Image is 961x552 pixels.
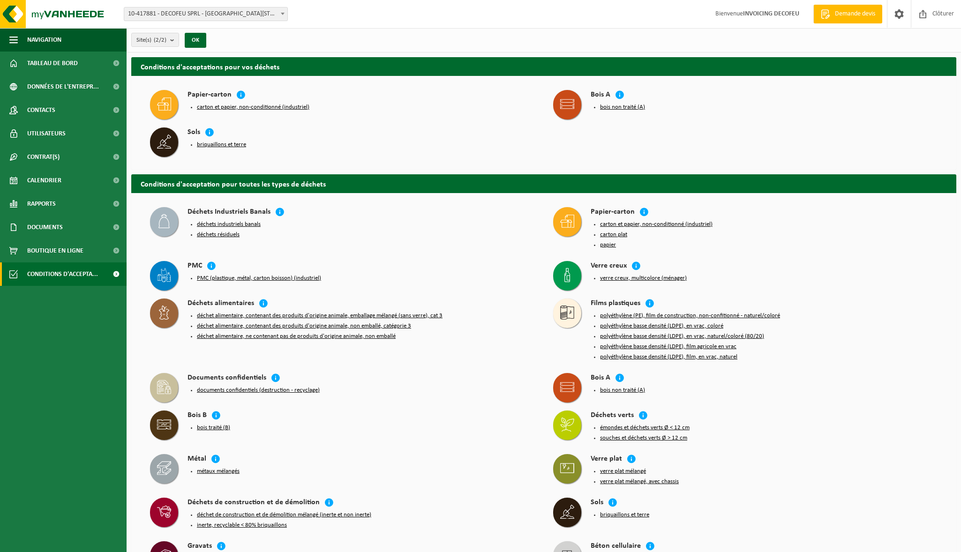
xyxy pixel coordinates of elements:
button: polyéthylène basse densité (LDPE), film agricole en vrac [600,343,736,351]
span: Calendrier [27,169,61,192]
h2: Conditions d'acceptation pour toutes les types de déchets [131,174,956,193]
h4: Bois B [188,410,207,421]
button: OK [185,33,206,48]
h4: Déchets de construction et de démolition [188,498,320,508]
strong: INVOICING DECOFEU [743,10,799,17]
button: déchets industriels banals [197,221,261,228]
h4: Verre creux [591,261,627,272]
h4: Métal [188,454,206,465]
h2: Conditions d'acceptations pour vos déchets [131,57,956,75]
span: Navigation [27,28,61,52]
button: bois non traité (A) [600,387,645,394]
span: Demande devis [833,9,878,19]
span: Documents [27,216,63,239]
h4: Sols [188,127,200,138]
h4: Films plastiques [591,298,640,309]
button: souches et déchets verts Ø > 12 cm [600,434,687,442]
button: carton et papier, non-conditionné (industriel) [197,104,309,111]
h4: Documents confidentiels [188,373,266,384]
h4: Déchets Industriels Banals [188,207,270,218]
span: Utilisateurs [27,122,66,145]
button: verre plat mélangé, avec chassis [600,478,679,485]
span: Site(s) [136,33,166,47]
h4: Déchets verts [591,410,634,421]
button: briquaillons et terre [197,141,246,149]
span: Boutique en ligne [27,239,83,262]
button: papier [600,241,616,249]
span: Données de l'entrepr... [27,75,99,98]
h4: Papier-carton [188,90,232,101]
h4: Bois A [591,373,610,384]
button: documents confidentiels (destruction - recyclage) [197,387,320,394]
span: 10-417881 - DECOFEU SPRL - 5380 PONTILLAS, RUE ROGER MARCHAL 10 [124,7,288,21]
button: déchet de construction et de démolition mélangé (inerte et non inerte) [197,511,371,519]
span: Rapports [27,192,56,216]
button: déchet alimentaire, ne contenant pas de produits d'origine animale, non emballé [197,333,396,340]
span: 10-417881 - DECOFEU SPRL - 5380 PONTILLAS, RUE ROGER MARCHAL 10 [124,7,287,21]
button: Site(s)(2/2) [131,33,179,47]
h4: Sols [591,498,603,508]
button: PMC (plastique, métal, carton boisson) (industriel) [197,275,321,282]
button: carton plat [600,231,627,239]
button: émondes et déchets verts Ø < 12 cm [600,424,690,432]
h4: Papier-carton [591,207,635,218]
h4: Bois A [591,90,610,101]
h4: Verre plat [591,454,622,465]
button: bois traité (B) [197,424,230,432]
button: polyéthylène (PE), film de construction, non-confitionné - naturel/coloré [600,312,780,320]
button: polyéthylène basse densité (LDPE), en vrac, naturel/coloré (80/20) [600,333,764,340]
button: inerte, recyclable < 80% briquaillons [197,522,287,529]
button: carton et papier, non-conditionné (industriel) [600,221,713,228]
button: déchet alimentaire, contenant des produits d'origine animale, non emballé, catégorie 3 [197,322,411,330]
a: Demande devis [813,5,882,23]
span: Conditions d'accepta... [27,262,98,286]
button: polyéthylène basse densité (LDPE), en vrac, coloré [600,322,723,330]
button: métaux mélangés [197,468,240,475]
span: Contacts [27,98,55,122]
button: briquaillons et terre [600,511,649,519]
count: (2/2) [154,37,166,43]
span: Contrat(s) [27,145,60,169]
h4: PMC [188,261,202,272]
span: Tableau de bord [27,52,78,75]
h4: Gravats [188,541,212,552]
button: déchets résiduels [197,231,240,239]
button: polyéthylène basse densité (LDPE), film, en vrac, naturel [600,353,737,361]
button: verre creux, multicolore (ménager) [600,275,687,282]
h4: Béton cellulaire [591,541,641,552]
h4: Déchets alimentaires [188,298,254,309]
button: verre plat mélangé [600,468,646,475]
button: bois non traité (A) [600,104,645,111]
button: déchet alimentaire, contenant des produits d'origine animale, emballage mélangé (sans verre), cat 3 [197,312,443,320]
